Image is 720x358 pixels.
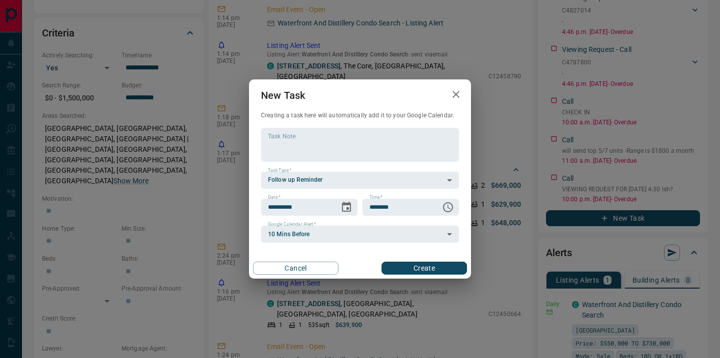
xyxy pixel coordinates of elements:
button: Cancel [253,262,338,275]
div: 10 Mins Before [261,226,459,243]
label: Time [369,194,382,201]
label: Task Type [268,167,291,174]
button: Choose time, selected time is 6:00 AM [438,197,458,217]
button: Choose date, selected date is Oct 16, 2025 [336,197,356,217]
h2: New Task [249,79,317,111]
p: Creating a task here will automatically add it to your Google Calendar. [261,111,459,120]
label: Date [268,194,280,201]
div: Follow up Reminder [261,172,459,189]
label: Google Calendar Alert [268,221,316,228]
button: Create [381,262,467,275]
